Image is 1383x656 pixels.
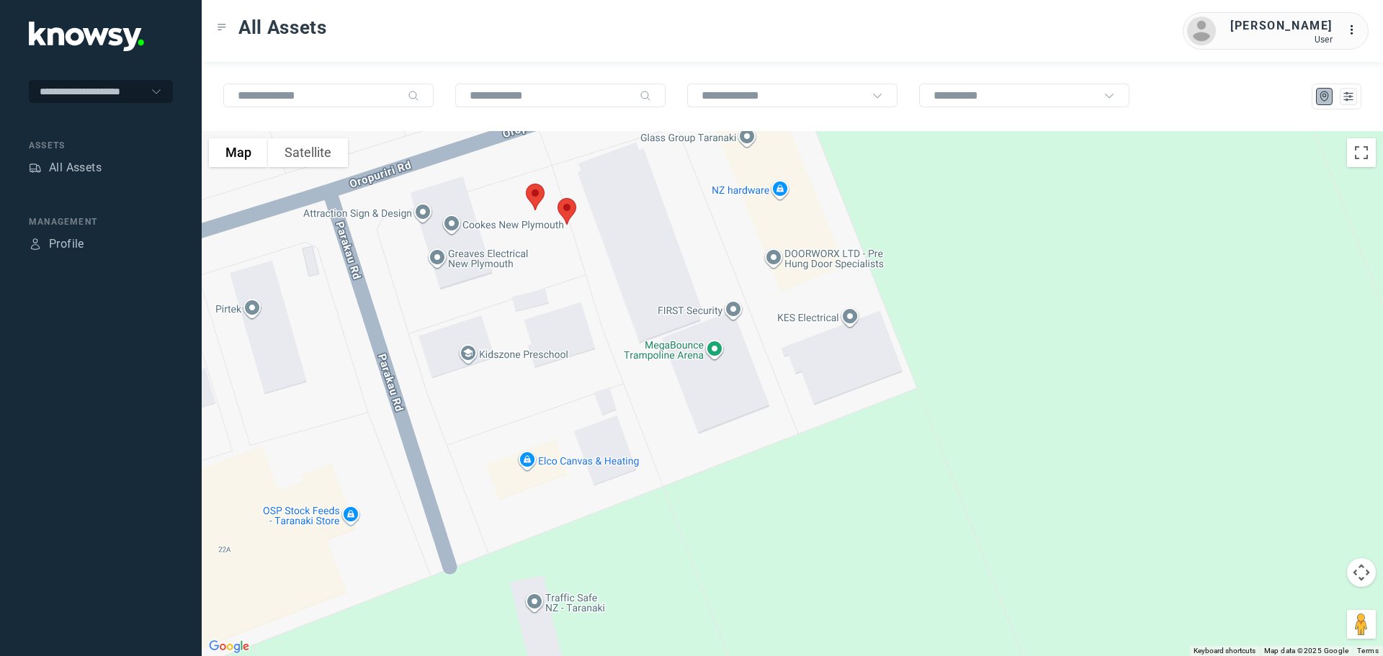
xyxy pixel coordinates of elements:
[1347,22,1364,39] div: :
[29,235,84,253] a: ProfileProfile
[1230,17,1333,35] div: [PERSON_NAME]
[29,238,42,251] div: Profile
[238,14,327,40] span: All Assets
[209,138,268,167] button: Show street map
[1194,646,1256,656] button: Keyboard shortcuts
[205,637,253,656] a: Open this area in Google Maps (opens a new window)
[1347,138,1376,167] button: Toggle fullscreen view
[640,90,651,102] div: Search
[29,22,144,51] img: Application Logo
[1348,24,1362,35] tspan: ...
[1342,90,1355,103] div: List
[1347,558,1376,587] button: Map camera controls
[1347,610,1376,639] button: Drag Pegman onto the map to open Street View
[1318,90,1331,103] div: Map
[1230,35,1333,45] div: User
[1264,647,1348,655] span: Map data ©2025 Google
[29,159,102,176] a: AssetsAll Assets
[49,159,102,176] div: All Assets
[49,235,84,253] div: Profile
[268,138,348,167] button: Show satellite imagery
[217,22,227,32] div: Toggle Menu
[205,637,253,656] img: Google
[408,90,419,102] div: Search
[29,215,173,228] div: Management
[1347,22,1364,41] div: :
[1357,647,1379,655] a: Terms (opens in new tab)
[29,161,42,174] div: Assets
[29,139,173,152] div: Assets
[1187,17,1216,45] img: avatar.png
